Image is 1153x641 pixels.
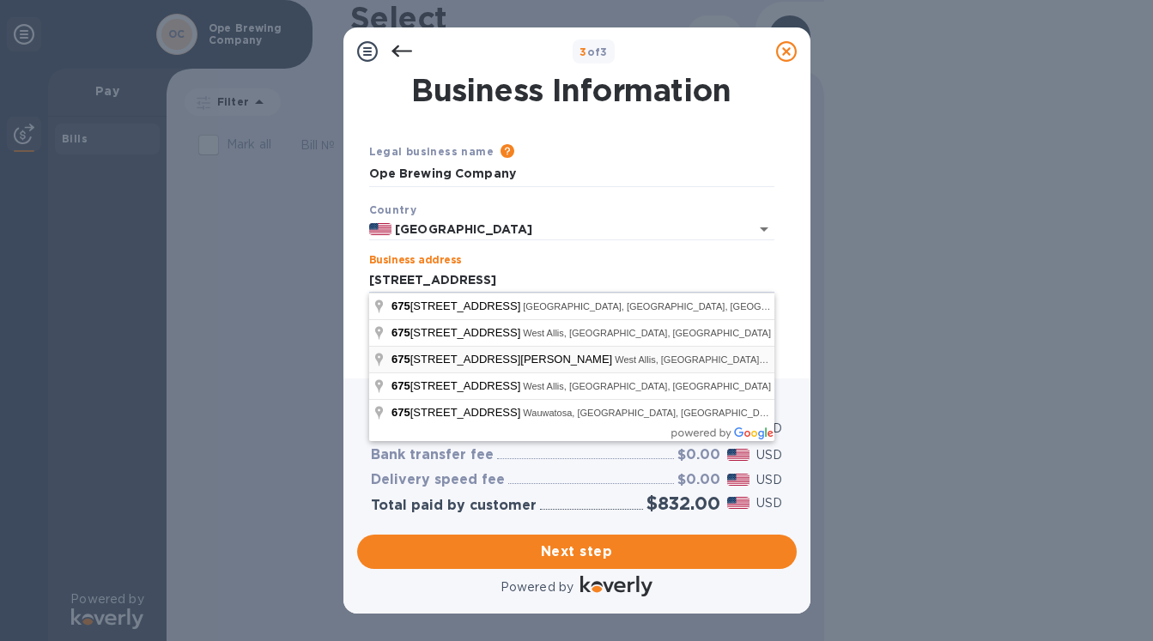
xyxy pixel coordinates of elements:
[727,497,750,509] img: USD
[371,541,783,562] span: Next step
[580,45,608,58] b: of 3
[727,474,750,486] img: USD
[756,494,782,512] p: USD
[369,161,774,187] input: Enter legal business name
[391,379,410,392] span: 675
[391,406,410,419] span: 675
[369,203,417,216] b: Country
[391,326,410,339] span: 675
[646,493,720,514] h2: $832.00
[523,381,771,391] span: West Allis, [GEOGRAPHIC_DATA], [GEOGRAPHIC_DATA]
[523,408,779,418] span: Wauwatosa, [GEOGRAPHIC_DATA], [GEOGRAPHIC_DATA]
[369,223,392,235] img: US
[677,472,720,488] h3: $0.00
[580,45,586,58] span: 3
[391,406,523,419] span: [STREET_ADDRESS]
[523,301,828,311] span: [GEOGRAPHIC_DATA], [GEOGRAPHIC_DATA], [GEOGRAPHIC_DATA]
[391,326,523,339] span: [STREET_ADDRESS]
[366,72,778,108] h1: Business Information
[501,578,573,596] p: Powered by
[371,498,537,514] h3: Total paid by customer
[391,299,523,312] span: [STREET_ADDRESS]
[756,471,782,489] p: USD
[391,353,615,366] span: [STREET_ADDRESS][PERSON_NAME]
[391,379,523,392] span: [STREET_ADDRESS]
[756,446,782,464] p: USD
[523,328,771,338] span: West Allis, [GEOGRAPHIC_DATA], [GEOGRAPHIC_DATA]
[752,217,776,241] button: Open
[391,299,410,312] span: 675
[391,353,410,366] span: 675
[357,535,797,569] button: Next step
[615,354,863,365] span: West Allis, [GEOGRAPHIC_DATA], [GEOGRAPHIC_DATA]
[369,145,495,158] b: Legal business name
[677,447,720,463] h3: $0.00
[369,256,461,266] label: Business address
[580,576,652,596] img: Logo
[371,472,505,488] h3: Delivery speed fee
[369,268,774,293] input: Enter address
[391,219,725,240] input: Select country
[371,447,494,463] h3: Bank transfer fee
[727,449,750,461] img: USD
